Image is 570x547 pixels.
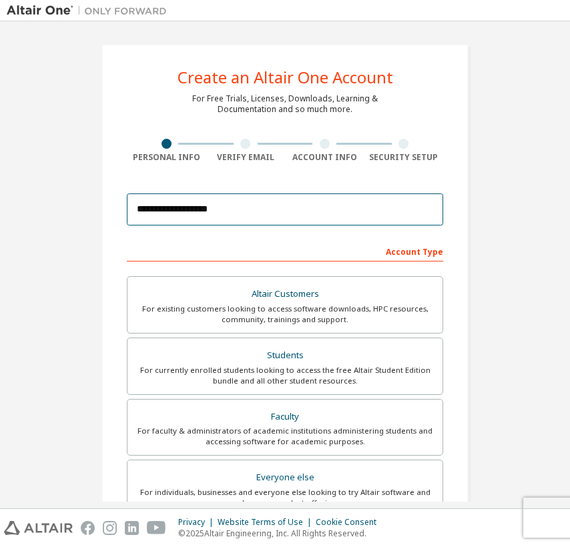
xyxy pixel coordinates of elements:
[135,408,435,426] div: Faculty
[103,521,117,535] img: instagram.svg
[135,304,435,325] div: For existing customers looking to access software downloads, HPC resources, community, trainings ...
[316,517,384,528] div: Cookie Consent
[81,521,95,535] img: facebook.svg
[135,487,435,508] div: For individuals, businesses and everyone else looking to try Altair software and explore our prod...
[127,152,206,163] div: Personal Info
[218,517,316,528] div: Website Terms of Use
[192,93,378,115] div: For Free Trials, Licenses, Downloads, Learning & Documentation and so much more.
[135,468,435,487] div: Everyone else
[178,517,218,528] div: Privacy
[364,152,444,163] div: Security Setup
[147,521,166,535] img: youtube.svg
[178,528,384,539] p: © 2025 Altair Engineering, Inc. All Rights Reserved.
[135,365,435,386] div: For currently enrolled students looking to access the free Altair Student Edition bundle and all ...
[178,69,393,85] div: Create an Altair One Account
[206,152,286,163] div: Verify Email
[7,4,174,17] img: Altair One
[127,240,443,261] div: Account Type
[135,346,435,365] div: Students
[135,285,435,304] div: Altair Customers
[125,521,139,535] img: linkedin.svg
[135,426,435,447] div: For faculty & administrators of academic institutions administering students and accessing softwa...
[4,521,73,535] img: altair_logo.svg
[285,152,364,163] div: Account Info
